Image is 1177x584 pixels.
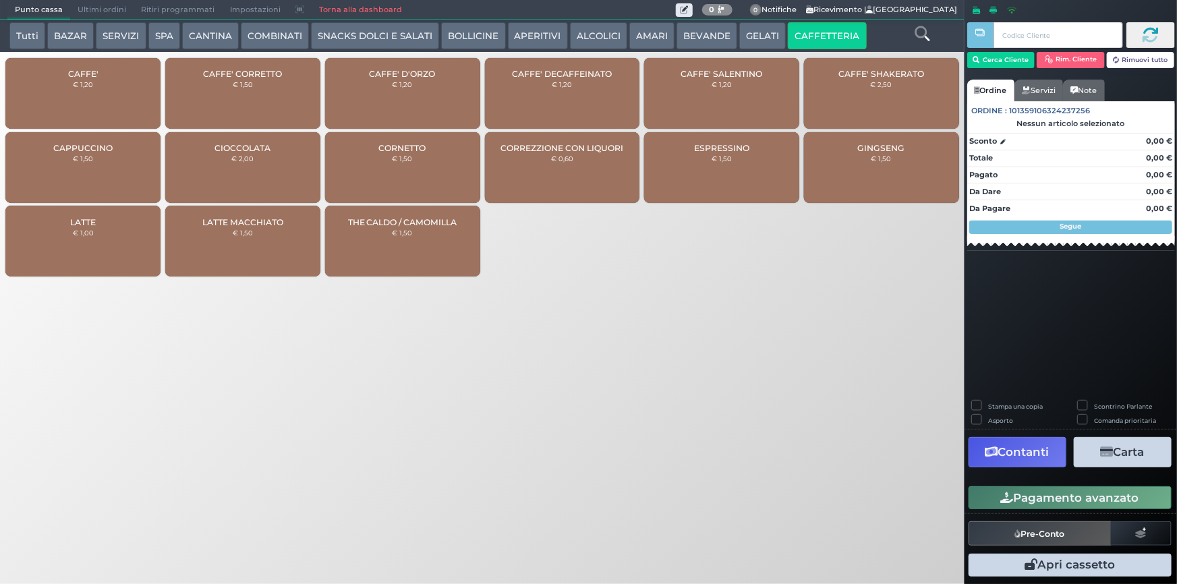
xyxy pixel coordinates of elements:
span: CAFFE' SALENTINO [681,69,763,79]
span: Punto cassa [7,1,70,20]
button: Cerca Cliente [967,52,1035,68]
span: 101359106324237256 [1010,105,1091,117]
span: CAFFE' CORRETTO [203,69,282,79]
button: Carta [1074,437,1172,467]
small: € 1,50 [73,154,93,163]
a: Note [1063,80,1104,101]
span: CAFFE' SHAKERATO [838,69,924,79]
button: BAZAR [47,22,94,49]
small: € 1,50 [393,229,413,237]
span: Impostazioni [223,1,288,20]
span: GINGSENG [858,143,905,153]
small: € 1,20 [712,80,732,88]
small: € 1,50 [393,154,413,163]
label: Scontrino Parlante [1095,402,1153,411]
a: Ordine [967,80,1014,101]
button: APERITIVI [508,22,568,49]
small: € 1,20 [552,80,572,88]
button: Pre-Conto [969,521,1112,546]
span: THE CALDO / CAMOMILLA [348,217,457,227]
strong: Da Dare [969,187,1001,196]
b: 0 [709,5,714,14]
button: COMBINATI [241,22,309,49]
button: SPA [148,22,180,49]
strong: Totale [969,153,993,163]
span: Ritiri programmati [134,1,222,20]
small: € 2,00 [231,154,254,163]
strong: Pagato [969,170,998,179]
button: SNACKS DOLCI E SALATI [311,22,439,49]
span: CAPPUCCINO [53,143,113,153]
button: BEVANDE [677,22,737,49]
strong: Sconto [969,136,997,147]
small: € 1,50 [871,154,892,163]
button: CANTINA [182,22,239,49]
small: € 1,00 [73,229,94,237]
button: CAFFETTERIA [788,22,866,49]
span: CIOCCOLATA [214,143,270,153]
label: Comanda prioritaria [1095,416,1157,425]
button: GELATI [739,22,786,49]
button: Rim. Cliente [1037,52,1105,68]
a: Torna alla dashboard [312,1,409,20]
button: ALCOLICI [570,22,627,49]
a: Servizi [1014,80,1063,101]
button: AMARI [629,22,674,49]
span: CORNETTO [379,143,426,153]
div: Nessun articolo selezionato [967,119,1175,128]
span: LATTE MACCHIATO [202,217,283,227]
button: BOLLICINE [441,22,505,49]
strong: 0,00 € [1146,204,1172,213]
button: Apri cassetto [969,554,1172,577]
small: € 1,50 [233,229,253,237]
strong: Segue [1060,222,1082,231]
span: 0 [750,4,762,16]
span: Ordine : [972,105,1008,117]
span: CAFFE' D'ORZO [370,69,436,79]
button: Tutti [9,22,45,49]
small: € 0,60 [551,154,573,163]
button: SERVIZI [96,22,146,49]
small: € 1,20 [393,80,413,88]
small: € 1,20 [73,80,93,88]
span: Ultimi ordini [70,1,134,20]
strong: 0,00 € [1146,170,1172,179]
label: Stampa una copia [988,402,1043,411]
label: Asporto [988,416,1013,425]
strong: 0,00 € [1146,136,1172,146]
span: CAFFE' DECAFFEINATO [512,69,612,79]
button: Pagamento avanzato [969,486,1172,509]
input: Codice Cliente [994,22,1122,48]
span: LATTE [70,217,96,227]
small: € 1,50 [233,80,253,88]
small: € 2,50 [871,80,892,88]
span: CORREZZIONE CON LIQUORI [500,143,623,153]
strong: 0,00 € [1146,187,1172,196]
button: Rimuovi tutto [1107,52,1175,68]
span: ESPRESSINO [694,143,749,153]
small: € 1,50 [712,154,732,163]
strong: Da Pagare [969,204,1010,213]
button: Contanti [969,437,1066,467]
strong: 0,00 € [1146,153,1172,163]
span: CAFFE' [68,69,98,79]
